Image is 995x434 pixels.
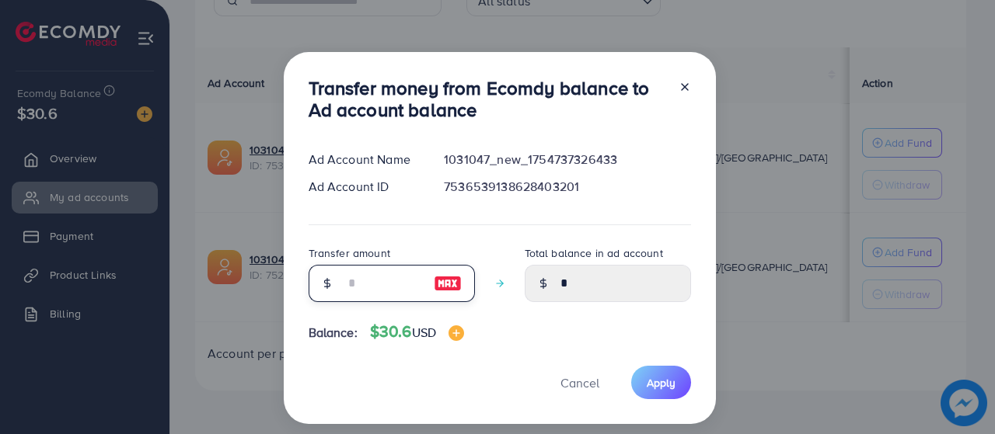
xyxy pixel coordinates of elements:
[412,324,436,341] span: USD
[431,151,703,168] div: 1031047_new_1754737326433
[631,366,691,399] button: Apply
[431,178,703,196] div: 7536539138628403201
[647,375,676,391] span: Apply
[309,77,666,122] h3: Transfer money from Ecomdy balance to Ad account balance
[309,324,358,342] span: Balance:
[449,325,464,341] img: image
[370,322,464,342] h4: $30.6
[296,151,432,168] div: Ad Account Name
[541,366,619,399] button: Cancel
[296,178,432,196] div: Ad Account ID
[309,245,390,261] label: Transfer amount
[434,274,462,293] img: image
[525,245,663,261] label: Total balance in ad account
[560,374,599,391] span: Cancel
